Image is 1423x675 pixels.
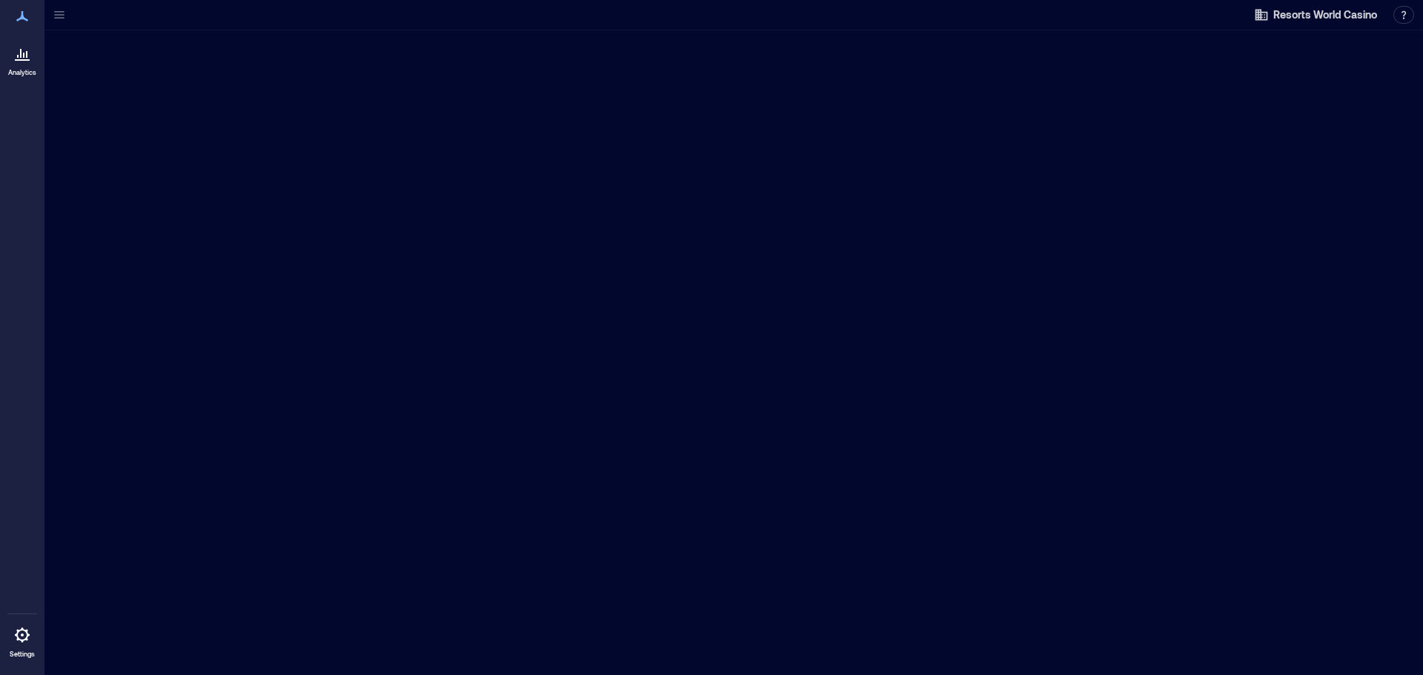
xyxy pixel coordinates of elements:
[8,68,36,77] p: Analytics
[1273,7,1377,22] span: Resorts World Casino
[1250,3,1381,27] button: Resorts World Casino
[10,650,35,659] p: Settings
[4,617,40,663] a: Settings
[4,36,41,82] a: Analytics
